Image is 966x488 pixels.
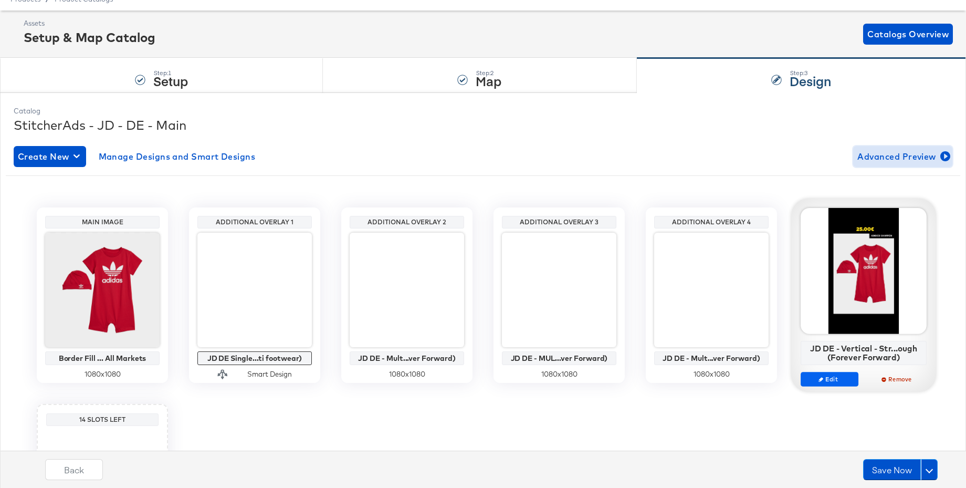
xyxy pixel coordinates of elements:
[14,116,952,134] div: StitcherAds - JD - DE - Main
[654,369,769,379] div: 1080 x 1080
[14,146,86,167] button: Create New
[48,354,157,362] div: Border Fill ... All Markets
[352,354,461,362] div: JD DE - Mult...ver Forward)
[790,72,831,89] strong: Design
[853,146,952,167] button: Advanced Preview
[801,372,858,387] button: Edit
[200,354,309,362] div: JD DE Single...ti footwear)
[48,218,157,226] div: Main Image
[350,369,464,379] div: 1080 x 1080
[804,344,924,362] div: JD DE - Vertical - Str...ough (Forever Forward)
[99,149,256,164] span: Manage Designs and Smart Designs
[200,218,309,226] div: Additional Overlay 1
[18,149,82,164] span: Create New
[24,18,155,28] div: Assets
[657,354,766,362] div: JD DE - Mult...ver Forward)
[45,369,160,379] div: 1080 x 1080
[153,69,188,77] div: Step: 1
[874,375,922,383] span: Remove
[352,218,461,226] div: Additional Overlay 2
[476,72,501,89] strong: Map
[657,218,766,226] div: Additional Overlay 4
[505,218,614,226] div: Additional Overlay 3
[476,69,501,77] div: Step: 2
[805,375,854,383] span: Edit
[863,459,921,480] button: Save Now
[863,24,953,45] button: Catalogs Overview
[24,28,155,46] div: Setup & Map Catalog
[502,369,616,379] div: 1080 x 1080
[790,69,831,77] div: Step: 3
[867,27,949,41] span: Catalogs Overview
[247,369,292,379] div: Smart Design
[94,146,260,167] button: Manage Designs and Smart Designs
[49,416,156,424] div: 14 Slots Left
[45,459,103,480] button: Back
[869,372,927,387] button: Remove
[505,354,614,362] div: JD DE - MUL...ver Forward)
[14,106,952,116] div: Catalog
[857,149,948,164] span: Advanced Preview
[153,72,188,89] strong: Setup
